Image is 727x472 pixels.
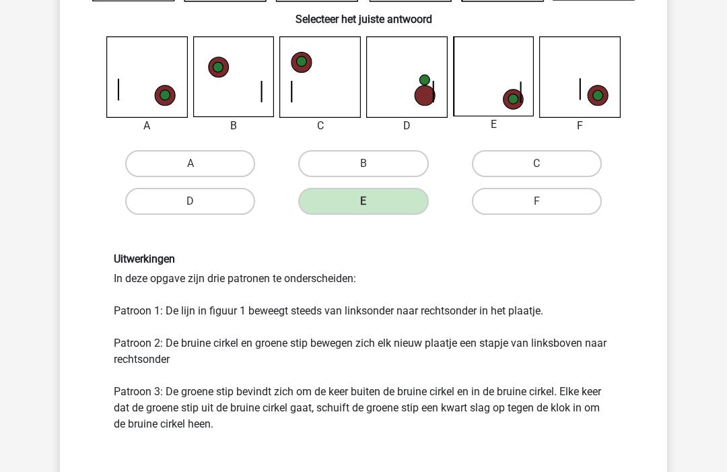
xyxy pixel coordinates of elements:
[96,119,198,135] div: A
[114,253,613,266] h6: Uitwerkingen
[81,3,646,26] h6: Selecteer het juiste antwoord
[125,189,255,215] label: D
[443,117,545,133] div: E
[269,119,371,135] div: C
[298,189,428,215] label: E
[298,151,428,178] label: B
[472,189,602,215] label: F
[104,253,623,433] div: In deze opgave zijn drie patronen te onderscheiden: Patroon 1: De lijn in figuur 1 beweegt steeds...
[125,151,255,178] label: A
[472,151,602,178] label: C
[529,119,631,135] div: F
[183,119,285,135] div: B
[356,119,458,135] div: D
